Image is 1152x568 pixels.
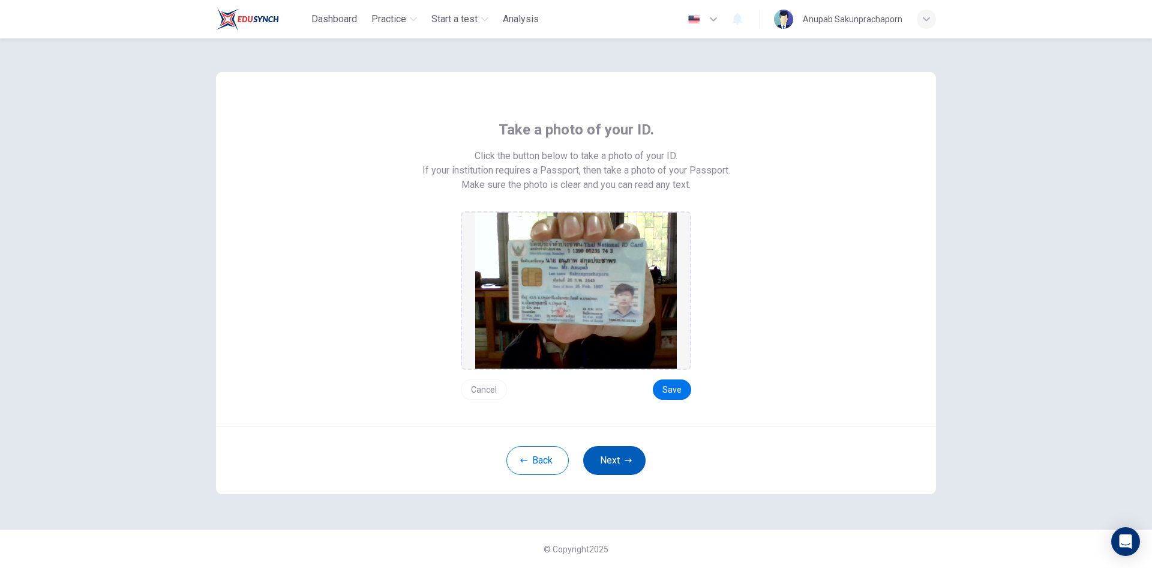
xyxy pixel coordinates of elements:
button: Cancel [461,379,507,400]
button: Practice [367,8,422,30]
span: Click the button below to take a photo of your ID. If your institution requires a Passport, then ... [422,149,730,178]
span: Take a photo of your ID. [499,120,654,139]
div: Open Intercom Messenger [1111,527,1140,556]
button: Dashboard [307,8,362,30]
img: Train Test logo [216,7,279,31]
img: Profile picture [774,10,793,29]
button: Analysis [498,8,544,30]
span: © Copyright 2025 [544,545,608,554]
span: Dashboard [311,12,357,26]
button: Back [506,446,569,475]
div: Anupab Sakunprachaporn [803,12,902,26]
img: en [686,15,701,24]
button: Next [583,446,646,475]
span: Start a test [431,12,478,26]
span: Analysis [503,12,539,26]
a: Train Test logo [216,7,307,31]
span: Practice [371,12,406,26]
button: Start a test [427,8,493,30]
button: Save [653,379,691,400]
img: preview screemshot [475,213,677,369]
span: Make sure the photo is clear and you can read any text. [461,178,691,192]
